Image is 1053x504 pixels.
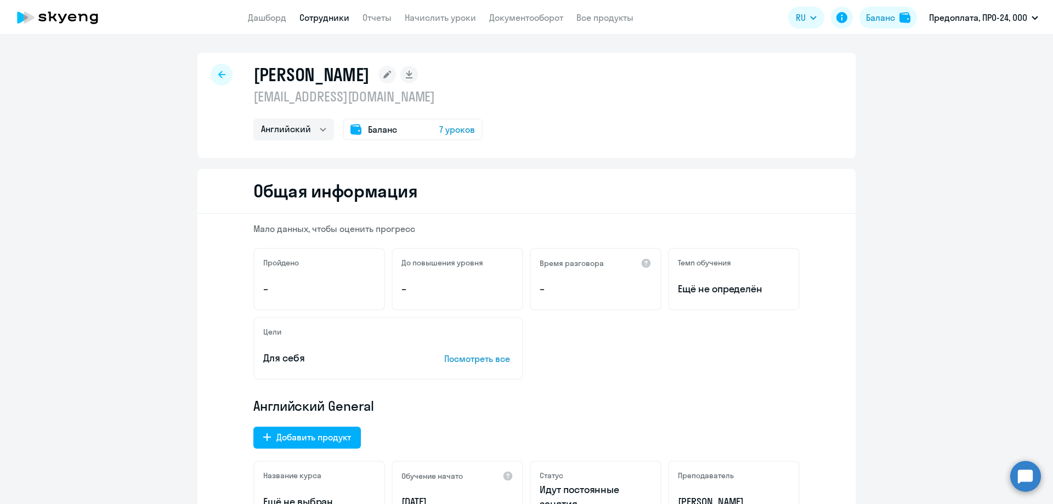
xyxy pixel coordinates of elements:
p: – [263,282,375,296]
h5: Время разговора [540,258,604,268]
a: Документооборот [489,12,563,23]
button: Предоплата, ПРО-24, ООО [924,4,1044,31]
h5: Обучение начато [401,471,463,481]
button: Балансbalance [859,7,917,29]
h5: Преподаватель [678,471,734,480]
p: Предоплата, ПРО-24, ООО [929,11,1027,24]
h5: Пройдено [263,258,299,268]
h5: Название курса [263,471,321,480]
div: Баланс [866,11,895,24]
button: Добавить продукт [253,427,361,449]
h5: Темп обучения [678,258,731,268]
img: balance [899,12,910,23]
p: Посмотреть все [444,352,513,365]
a: Сотрудники [299,12,349,23]
h5: Цели [263,327,281,337]
span: Ещё не определён [678,282,790,296]
a: Дашборд [248,12,286,23]
p: – [540,282,652,296]
span: 7 уроков [439,123,475,136]
h5: Статус [540,471,563,480]
h1: [PERSON_NAME] [253,64,370,86]
h2: Общая информация [253,180,417,202]
p: [EMAIL_ADDRESS][DOMAIN_NAME] [253,88,483,105]
button: RU [788,7,824,29]
div: Добавить продукт [276,431,351,444]
p: – [401,282,513,296]
p: Для себя [263,351,410,365]
h5: До повышения уровня [401,258,483,268]
a: Все продукты [576,12,633,23]
span: RU [796,11,806,24]
a: Начислить уроки [405,12,476,23]
span: Баланс [368,123,397,136]
a: Отчеты [363,12,392,23]
span: Английский General [253,397,374,415]
p: Мало данных, чтобы оценить прогресс [253,223,800,235]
